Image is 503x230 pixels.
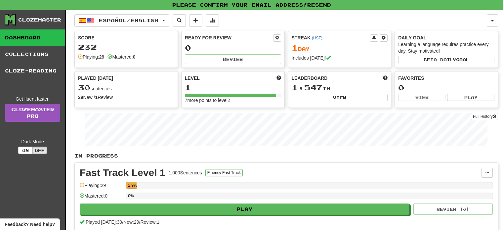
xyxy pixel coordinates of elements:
span: Level [185,75,200,81]
div: Score [78,34,174,41]
span: Open feedback widget [5,221,55,228]
button: View [398,94,445,101]
button: More stats [206,14,219,27]
span: 1 [292,43,298,52]
div: Get fluent faster. [5,96,60,102]
span: Leaderboard [292,75,328,81]
strong: 0 [133,54,136,60]
div: Daily Goal [398,34,494,41]
div: Includes [DATE]! [292,55,388,61]
div: 0 [185,44,281,52]
span: a daily [434,57,456,62]
div: Mastered: 0 [80,193,123,204]
div: Favorites [398,75,494,81]
div: 1,000 Sentences [169,169,202,176]
strong: 29 [78,95,83,100]
button: Seta dailygoal [398,56,494,63]
button: Add sentence to collection [189,14,202,27]
div: 2.9% [128,182,137,189]
button: On [18,147,33,154]
button: Play [80,204,409,215]
div: New / Review [78,94,174,101]
button: Fluency Fast Track [205,169,243,176]
div: Streak [292,34,370,41]
p: In Progress [74,153,498,159]
a: Resend [307,2,331,8]
div: 1 [185,83,281,92]
div: Dark Mode [5,138,60,145]
div: th [292,83,388,92]
button: Play [447,94,494,101]
a: (HST) [312,36,322,40]
span: 1,547 [292,83,322,92]
a: ClozemasterPro [5,104,60,122]
span: Español / English [99,18,158,23]
div: Mastered: [107,54,135,60]
div: Playing: 29 [80,182,123,193]
div: 232 [78,43,174,51]
span: 30 [78,83,91,92]
div: 0 [398,83,494,92]
div: Fast Track Level 1 [80,168,165,178]
div: sentences [78,83,174,92]
span: / [122,219,123,225]
span: Review: 1 [140,219,159,225]
strong: 29 [99,54,105,60]
span: Played [DATE]: 30 [86,219,122,225]
span: New: 29 [123,219,139,225]
div: Ready for Review [185,34,273,41]
button: Español/English [74,14,169,27]
button: Full History [471,113,498,120]
button: Off [32,147,47,154]
span: Played [DATE] [78,75,113,81]
strong: 1 [95,95,98,100]
button: View [292,94,388,101]
div: Learning a language requires practice every day. Stay motivated! [398,41,494,54]
button: Review (0) [413,204,493,215]
span: Score more points to level up [276,75,281,81]
button: Search sentences [173,14,186,27]
div: Clozemaster [18,17,61,23]
div: Day [292,44,388,52]
span: This week in points, UTC [383,75,388,81]
button: Review [185,54,281,64]
div: 7 more points to level 2 [185,97,281,104]
span: / [139,219,141,225]
div: Playing: [78,54,104,60]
